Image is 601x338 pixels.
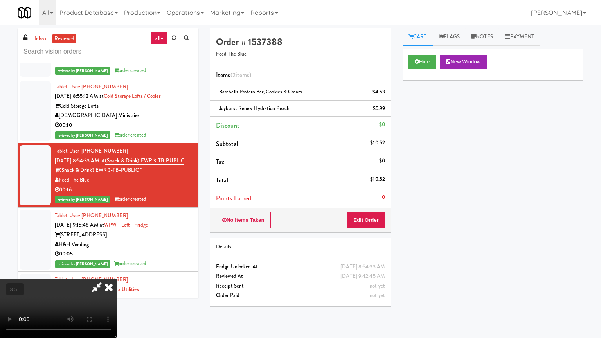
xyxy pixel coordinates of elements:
[55,83,128,90] a: Tablet User· [PHONE_NUMBER]
[370,174,385,184] div: $10.52
[440,55,487,69] button: New Window
[216,271,385,281] div: Reviewed At
[403,28,433,46] a: Cart
[55,67,110,75] span: reviewed by [PERSON_NAME]
[55,157,105,164] span: [DATE] 8:54:33 AM at
[433,28,466,46] a: Flags
[216,212,271,228] button: No Items Taken
[379,156,385,166] div: $0
[340,262,385,272] div: [DATE] 8:54:33 AM
[55,294,193,304] div: KitchenMate
[219,104,290,112] span: Joyburst Renew Hydration Peach
[408,55,436,69] button: Hide
[23,45,193,59] input: Search vision orders
[216,281,385,291] div: Receipt Sent
[379,120,385,129] div: $0
[79,212,128,219] span: · [PHONE_NUMBER]
[216,262,385,272] div: Fridge Unlocked At
[18,79,198,144] li: Tablet User· [PHONE_NUMBER][DATE] 8:55:12 AM atCold Storage Lofts / CoolerCold Storage Lofts[DEMO...
[105,286,139,293] a: Alectra Utilities
[216,139,238,148] span: Subtotal
[55,175,193,185] div: Feed The Blue
[104,92,160,100] a: Cold Storage Lofts / Cooler
[55,276,128,283] a: Tablet User· [PHONE_NUMBER]
[370,282,385,289] span: not yet
[32,34,49,44] a: inbox
[55,101,193,111] div: Cold Storage Lofts
[216,37,385,47] h4: Order # 1537388
[370,291,385,299] span: not yet
[55,260,110,268] span: reviewed by [PERSON_NAME]
[55,120,193,130] div: 00:10
[79,147,128,155] span: · [PHONE_NUMBER]
[55,196,110,203] span: reviewed by [PERSON_NAME]
[18,143,198,208] li: Tablet User· [PHONE_NUMBER][DATE] 8:54:33 AM at(Snack & Drink) EWR 3-TB-PUBLIC(Snack & Drink) EWR...
[373,104,385,113] div: $5.99
[372,87,385,97] div: $4.53
[55,212,128,219] a: Tablet User· [PHONE_NUMBER]
[55,221,104,228] span: [DATE] 9:15:48 AM at
[79,83,128,90] span: · [PHONE_NUMBER]
[114,195,146,203] span: order created
[340,271,385,281] div: [DATE] 9:42:45 AM
[216,121,239,130] span: Discount
[216,176,229,185] span: Total
[370,138,385,148] div: $10.52
[52,34,77,44] a: reviewed
[216,157,224,166] span: Tax
[114,131,146,138] span: order created
[216,194,251,203] span: Points Earned
[55,185,193,195] div: 00:16
[18,208,198,272] li: Tablet User· [PHONE_NUMBER][DATE] 9:15:48 AM atWPW - Left - Fridge[STREET_ADDRESS]H&H Vending00:0...
[216,51,385,57] h5: Feed The Blue
[466,28,499,46] a: Notes
[216,242,385,252] div: Details
[79,276,128,283] span: · [PHONE_NUMBER]
[55,230,193,240] div: [STREET_ADDRESS]
[151,32,167,45] a: all
[55,111,193,120] div: [DEMOGRAPHIC_DATA] Ministries
[114,67,146,74] span: order created
[499,28,540,46] a: Payment
[347,212,385,228] button: Edit Order
[230,70,252,79] span: (2 )
[236,70,250,79] ng-pluralize: items
[18,272,198,327] li: Tablet User· [PHONE_NUMBER][DATE] 9:05:20 AM atAlectra UtilitiesKitchenMateUnknownreviewed by [PE...
[55,249,193,259] div: 00:05
[55,131,110,139] span: reviewed by [PERSON_NAME]
[104,221,148,228] a: WPW - Left - Fridge
[114,260,146,267] span: order created
[18,6,31,20] img: Micromart
[55,147,128,155] a: Tablet User· [PHONE_NUMBER]
[382,192,385,202] div: 0
[105,157,184,165] a: (Snack & Drink) EWR 3-TB-PUBLIC
[55,240,193,250] div: H&H Vending
[216,291,385,300] div: Order Paid
[55,165,193,175] div: (Snack & Drink) EWR 3-TB-PUBLIC *
[55,92,104,100] span: [DATE] 8:55:12 AM at
[219,88,302,95] span: Barebells Protein Bar, Cookies & Cream
[216,70,251,79] span: Items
